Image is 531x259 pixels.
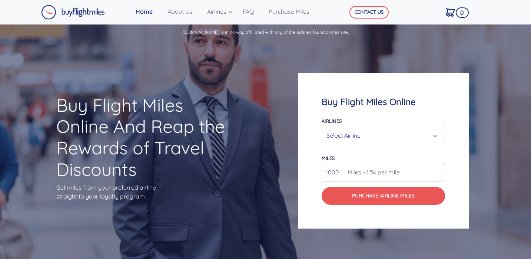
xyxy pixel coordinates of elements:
a: Airlines [204,4,240,19]
a: Buy Flight Miles Logo [41,3,105,22]
span: Miles - 1.5¢ per mile [344,168,400,177]
button: Select Airline [322,126,445,144]
p: Get miles from your preferred airline straight to your loyalty program [56,183,233,201]
img: Buy Flight Miles Logo [41,5,105,20]
label: Airlines [322,118,342,124]
a: 0 [443,4,465,20]
a: FAQ [240,4,266,19]
div: Select Airline [326,128,436,142]
img: Cart [446,8,455,17]
label: miles [322,155,335,161]
h1: Buy Flight Miles Online And Reap the Rewards of Travel Discounts [56,95,233,180]
span: 0 [456,7,469,18]
button: CONTACT US [349,6,389,19]
a: About Us [165,4,204,19]
button: Purchase Airline Miles [322,187,445,205]
a: Purchase Miles [266,4,321,19]
a: Home [133,4,165,19]
h4: Buy Flight Miles Online [322,96,445,107]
